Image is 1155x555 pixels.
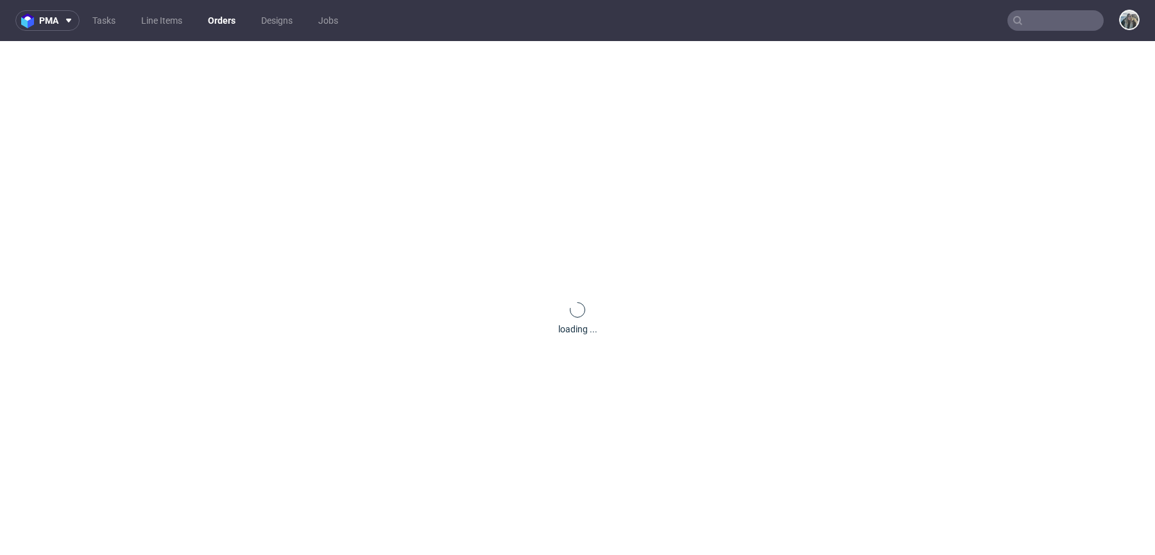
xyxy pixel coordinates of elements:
a: Orders [200,10,243,31]
span: pma [39,16,58,25]
div: loading ... [558,323,597,336]
button: pma [15,10,80,31]
img: logo [21,13,39,28]
a: Tasks [85,10,123,31]
img: Zeniuk Magdalena [1120,11,1138,29]
a: Designs [253,10,300,31]
a: Line Items [133,10,190,31]
a: Jobs [311,10,346,31]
